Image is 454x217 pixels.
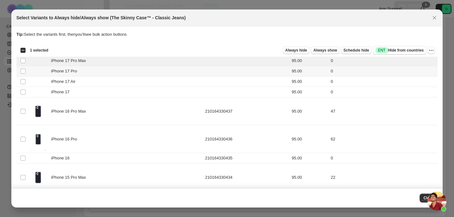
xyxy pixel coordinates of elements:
span: Always show [313,48,337,53]
span: Hide from countries [375,47,424,53]
td: 22 [329,164,438,191]
td: 95.00 [290,56,329,66]
img: the-skinny-case-classic-jeans-165485.png [30,99,46,123]
td: 0 [329,87,438,97]
td: 95.00 [290,66,329,77]
img: the-skinny-case-classic-jeans-165485.png [30,165,46,189]
button: Always hide [283,46,310,54]
span: iPhone 17 Pro Max [51,58,89,64]
td: 210164330434 [203,164,290,191]
button: Schedule hide [341,46,371,54]
span: iPhone 16 Pro Max [51,108,89,115]
td: 95.00 [290,77,329,87]
button: Close [420,194,438,202]
span: ENT [378,48,386,53]
img: the-skinny-case-classic-jeans-414685.png [30,127,46,151]
td: 210164330436 [203,125,290,153]
a: Open chat [428,192,446,211]
span: iPhone 16 [51,155,73,161]
td: 47 [329,97,438,125]
span: Schedule hide [343,48,369,53]
h2: Select Variants to Always hide/Always show (The Skinny Case™ - Classic Jeans) [16,15,186,21]
td: 0 [329,77,438,87]
span: Always hide [285,48,307,53]
button: Close [430,13,439,22]
span: 1 selected [30,48,48,53]
td: 0 [329,56,438,66]
strong: Tip: [16,32,24,37]
span: iPhone 15 Pro Max [51,174,89,181]
span: iPhone 16 Pro [51,136,80,142]
td: 210164330437 [203,97,290,125]
td: 95.00 [290,87,329,97]
span: iPhone 17 Air [51,78,79,85]
span: iPhone 17 Pro [51,68,80,74]
span: iPhone 17 [51,89,73,95]
td: 0 [329,66,438,77]
td: 95.00 [290,164,329,191]
td: 210164330435 [203,153,290,164]
td: 62 [329,125,438,153]
button: More actions [428,46,435,54]
p: Select the variants first, then you'll see bulk action buttons [16,31,438,38]
td: 95.00 [290,125,329,153]
span: Close [423,195,434,201]
button: SuccessENTHide from countries [373,46,426,55]
button: Always show [311,46,340,54]
td: 95.00 [290,153,329,164]
td: 95.00 [290,97,329,125]
td: 0 [329,153,438,164]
